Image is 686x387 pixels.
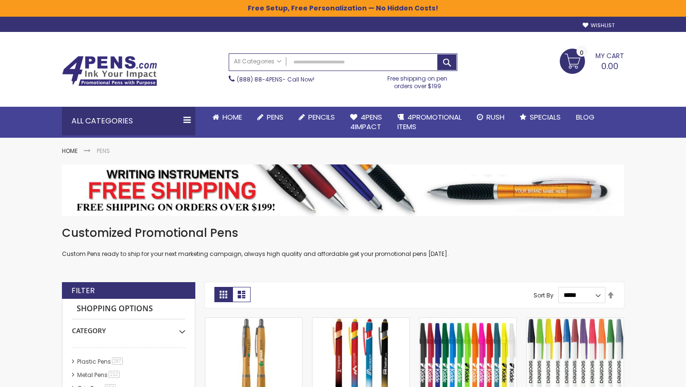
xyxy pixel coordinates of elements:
[237,75,314,83] span: - Call Now!
[97,147,110,155] strong: Pens
[229,54,286,70] a: All Categories
[583,22,615,29] a: Wishlist
[530,112,561,122] span: Specials
[222,112,242,122] span: Home
[237,75,282,83] a: (888) 88-4PENS
[420,317,516,326] a: Belfast B Value Stick Pen
[580,48,584,57] span: 0
[205,317,302,326] a: Bamboo Sophisticate Pen - ColorJet Imprint
[62,147,78,155] a: Home
[72,319,185,336] div: Category
[267,112,283,122] span: Pens
[75,371,123,379] a: Metal Pens212
[234,58,282,65] span: All Categories
[527,317,624,326] a: Belfast Value Stick Pen
[512,107,568,128] a: Specials
[568,107,602,128] a: Blog
[313,317,409,326] a: Superhero Ellipse Softy Pen with Stylus - Laser Engraved
[486,112,504,122] span: Rush
[62,225,624,258] div: Custom Pens ready to ship for your next marketing campaign, always high quality and affordable ge...
[62,164,624,216] img: Pens
[469,107,512,128] a: Rush
[601,60,618,72] span: 0.00
[62,225,624,241] h1: Customized Promotional Pens
[214,287,232,302] strong: Grid
[397,112,462,132] span: 4PROMOTIONAL ITEMS
[109,371,120,378] span: 212
[560,49,624,72] a: 0.00 0
[291,107,343,128] a: Pencils
[576,112,595,122] span: Blog
[205,107,250,128] a: Home
[308,112,335,122] span: Pencils
[71,285,95,296] strong: Filter
[112,357,123,365] span: 287
[378,71,458,90] div: Free shipping on pen orders over $199
[534,291,554,299] label: Sort By
[75,357,126,366] a: Plastic Pens287
[250,107,291,128] a: Pens
[62,56,157,86] img: 4Pens Custom Pens and Promotional Products
[62,107,195,135] div: All Categories
[343,107,390,138] a: 4Pens4impact
[350,112,382,132] span: 4Pens 4impact
[72,299,185,319] strong: Shopping Options
[390,107,469,138] a: 4PROMOTIONALITEMS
